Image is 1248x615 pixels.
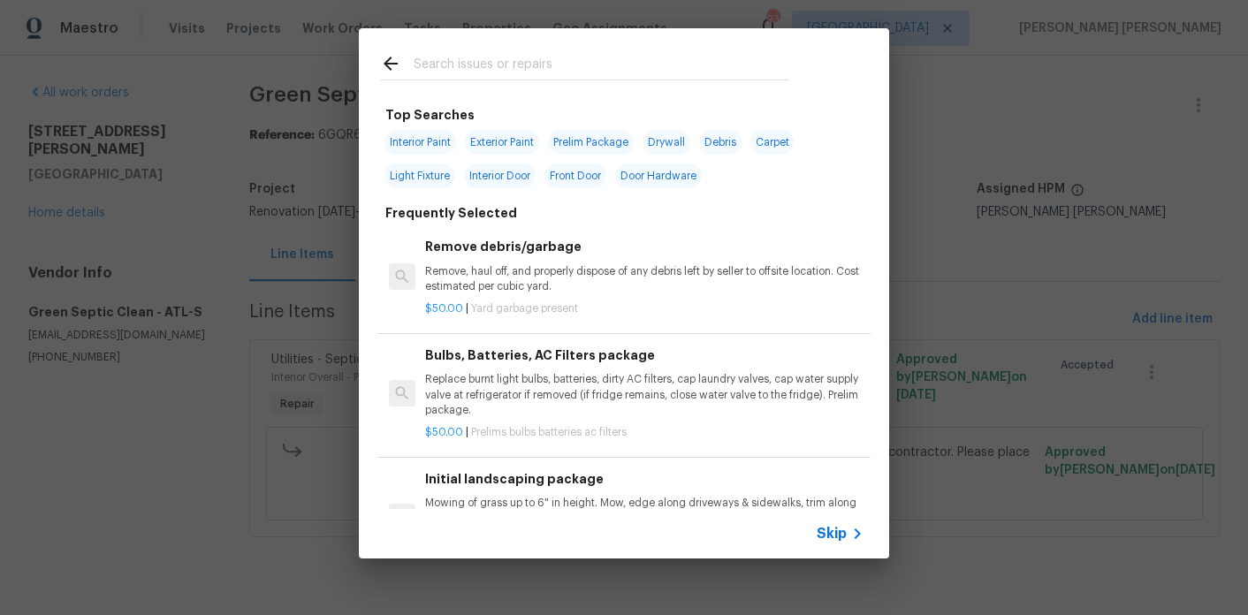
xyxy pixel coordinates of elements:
[471,303,578,314] span: Yard garbage present
[425,496,864,541] p: Mowing of grass up to 6" in height. Mow, edge along driveways & sidewalks, trim along standing st...
[425,264,864,294] p: Remove, haul off, and properly dispose of any debris left by seller to offsite location. Cost est...
[425,301,864,316] p: |
[544,163,606,188] span: Front Door
[548,130,634,155] span: Prelim Package
[414,53,788,80] input: Search issues or repairs
[425,469,864,489] h6: Initial landscaping package
[385,105,475,125] h6: Top Searches
[425,345,864,365] h6: Bulbs, Batteries, AC Filters package
[750,130,795,155] span: Carpet
[425,303,463,314] span: $50.00
[465,130,539,155] span: Exterior Paint
[384,163,455,188] span: Light Fixture
[817,525,847,543] span: Skip
[384,130,456,155] span: Interior Paint
[464,163,536,188] span: Interior Door
[699,130,742,155] span: Debris
[643,130,690,155] span: Drywall
[471,427,627,437] span: Prelims bulbs batteries ac filters
[385,203,517,223] h6: Frequently Selected
[425,425,864,440] p: |
[425,372,864,417] p: Replace burnt light bulbs, batteries, dirty AC filters, cap laundry valves, cap water supply valv...
[425,237,864,256] h6: Remove debris/garbage
[425,427,463,437] span: $50.00
[615,163,702,188] span: Door Hardware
